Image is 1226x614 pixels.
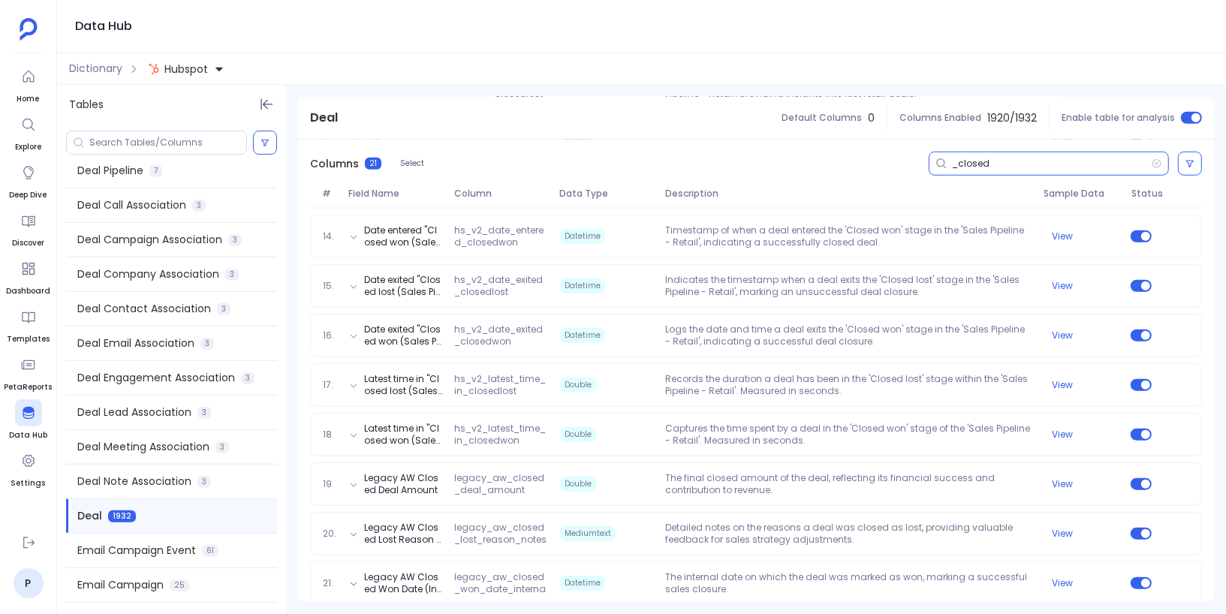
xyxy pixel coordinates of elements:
[448,472,553,496] span: legacy_aw_closed_deal_amount
[868,110,875,126] span: 0
[448,373,553,397] span: hs_v2_latest_time_in_closedlost
[225,269,239,281] span: 3
[108,510,136,522] span: 1932
[782,112,862,124] span: Default Columns
[149,165,162,177] span: 7
[1052,577,1073,589] button: View
[10,189,47,201] span: Deep Dive
[659,373,1037,397] p: Records the duration a deal has been in the 'Closed lost' stage within the 'Sales Pipeline - Reta...
[317,478,343,490] span: 19.
[560,378,596,393] span: Double
[7,333,50,345] span: Templates
[560,278,605,293] span: Datetime
[364,373,442,397] button: Latest time in "Closed lost (Sales Pipeline - Retail)"
[1038,188,1125,200] span: Sample Data
[390,154,434,173] button: Select
[553,188,659,200] span: Data Type
[5,351,53,393] a: PetaReports
[1052,330,1073,342] button: View
[1125,188,1161,200] span: Status
[11,477,46,489] span: Settings
[241,372,255,384] span: 3
[659,571,1037,595] p: The internal date on which the deal was marked as won, marking a successful sales closure.
[364,571,442,595] button: Legacy AW Closed Won Date (Internal)
[316,188,342,200] span: #
[317,528,343,540] span: 20.
[310,156,359,172] span: Columns
[12,237,44,249] span: Discover
[228,234,242,246] span: 3
[448,274,553,298] span: hs_v2_date_exited_closedlost
[148,63,160,75] img: hubspot.svg
[659,472,1037,496] p: The final closed amount of the deal, reflecting its financial success and contribution to revenue.
[77,336,194,351] span: Deal Email Association
[364,472,442,496] button: Legacy AW Closed Deal Amount
[317,379,343,391] span: 17.
[560,576,605,591] span: Datetime
[6,255,50,297] a: Dashboard
[448,188,554,200] span: Column
[364,274,442,298] button: Date exited "Closed lost (Sales Pipeline - Retail)"
[899,112,981,124] span: Columns Enabled
[69,61,122,77] span: Dictionary
[197,407,211,419] span: 3
[200,338,214,350] span: 3
[317,280,343,292] span: 15.
[6,285,50,297] span: Dashboard
[215,441,229,453] span: 3
[15,111,42,153] a: Explore
[364,522,442,546] button: Legacy AW Closed Lost Reason Notes:
[15,141,42,153] span: Explore
[1052,230,1073,242] button: View
[659,324,1037,348] p: Logs the date and time a deal exits the 'Closed won' stage in the 'Sales Pipeline - Retail', indi...
[170,579,189,591] span: 25
[448,571,553,595] span: legacy_aw_closed_won_date_internal
[1062,112,1175,124] span: Enable table for analysis
[145,57,227,81] button: Hubspot
[987,110,1037,126] span: 1920 / 1932
[5,381,53,393] span: PetaReports
[317,429,343,441] span: 18.
[1052,478,1073,490] button: View
[448,423,553,447] span: hs_v2_latest_time_in_closedwon
[197,476,211,488] span: 3
[342,188,448,200] span: Field Name
[560,328,605,343] span: Datetime
[365,158,381,170] span: 21
[11,447,46,489] a: Settings
[57,85,286,125] div: Tables
[9,429,47,441] span: Data Hub
[77,543,196,558] span: Email Campaign Event
[1052,528,1073,540] button: View
[659,423,1037,447] p: Captures the time spent by a deal in the 'Closed won' stage of the 'Sales Pipeline - Retail'. Mea...
[14,568,44,598] a: P
[77,405,191,420] span: Deal Lead Association
[659,274,1037,298] p: Indicates the timestamp when a deal exits the 'Closed lost' stage in the 'Sales Pipeline - Retail...
[952,158,1152,170] input: Search Columns
[77,474,191,489] span: Deal Note Association
[15,63,42,105] a: Home
[77,197,186,213] span: Deal Call Association
[659,188,1038,200] span: Description
[364,224,442,248] button: Date entered "Closed won (Sales Pipeline - Retail)"
[77,370,235,386] span: Deal Engagement Association
[364,423,442,447] button: Latest time in "Closed won (Sales Pipeline - Retail)"
[560,229,605,244] span: Datetime
[659,224,1037,248] p: Timestamp of when a deal entered the 'Closed won' stage in the 'Sales Pipeline - Retail', indicat...
[1052,429,1073,441] button: View
[448,522,553,546] span: legacy_aw_closed_lost_reason_notes
[10,159,47,201] a: Deep Dive
[256,94,277,115] button: Hide Tables
[317,330,343,342] span: 16.
[77,232,222,248] span: Deal Campaign Association
[1052,379,1073,391] button: View
[192,200,206,212] span: 3
[9,399,47,441] a: Data Hub
[317,577,343,589] span: 21.
[364,324,442,348] button: Date exited "Closed won (Sales Pipeline - Retail)"
[560,427,596,442] span: Double
[217,303,230,315] span: 3
[7,303,50,345] a: Templates
[77,439,209,455] span: Deal Meeting Association
[317,230,343,242] span: 14.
